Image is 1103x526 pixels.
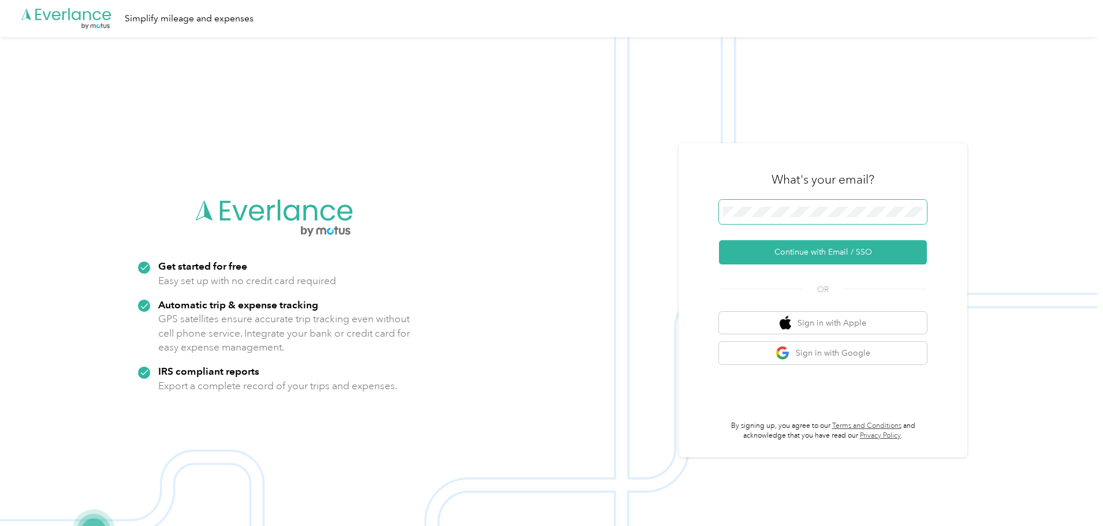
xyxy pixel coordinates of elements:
[719,312,927,334] button: apple logoSign in with Apple
[158,379,397,393] p: Export a complete record of your trips and expenses.
[776,346,790,360] img: google logo
[832,421,901,430] a: Terms and Conditions
[860,431,901,440] a: Privacy Policy
[772,171,874,188] h3: What's your email?
[719,342,927,364] button: google logoSign in with Google
[719,240,927,264] button: Continue with Email / SSO
[158,260,247,272] strong: Get started for free
[158,365,259,377] strong: IRS compliant reports
[780,316,791,330] img: apple logo
[158,274,336,288] p: Easy set up with no credit card required
[158,312,411,355] p: GPS satellites ensure accurate trip tracking even without cell phone service. Integrate your bank...
[125,12,254,26] div: Simplify mileage and expenses
[158,299,318,311] strong: Automatic trip & expense tracking
[719,421,927,441] p: By signing up, you agree to our and acknowledge that you have read our .
[803,283,843,296] span: OR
